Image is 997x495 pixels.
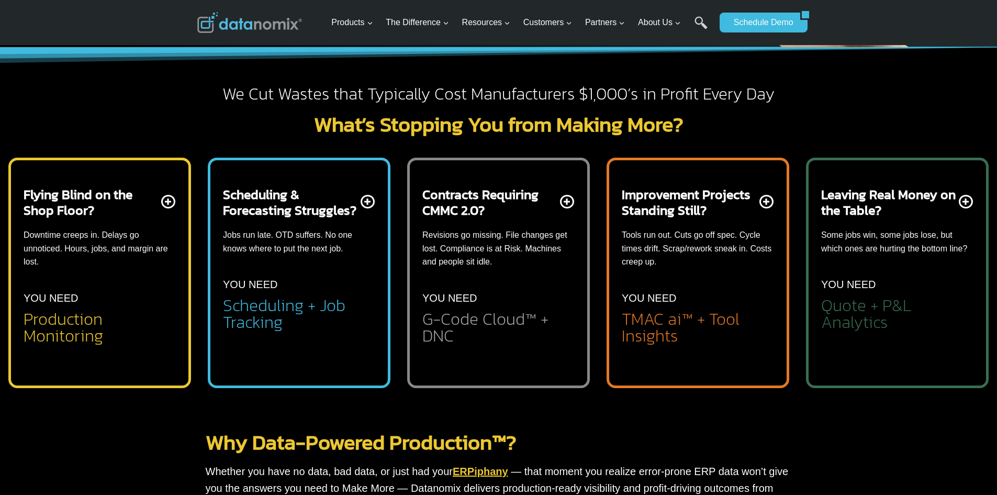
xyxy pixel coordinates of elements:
h2: What’s Stopping You from Making More? [197,114,800,135]
span: State/Region [236,129,276,139]
img: Datanomix [197,12,302,33]
h2: Scheduling & Forecasting Struggles? [223,186,359,218]
span: Partners [585,16,625,29]
h2: Leaving Real Money on the Table? [821,186,957,218]
span: Last Name [236,1,269,10]
span: Phone number [236,43,283,53]
h2: TMAC ai™ + Tool Insights [622,311,774,344]
h2: We Cut Wastes that Typically Cost Manufacturers $1,000’s in Profit Every Day [197,83,800,105]
h2: Improvement Projects Standing Still? [622,186,757,218]
span: Resources [462,16,510,29]
a: ERPiphany [453,466,508,477]
p: Jobs run late. OTD suffers. No one knows where to put the next job. [223,228,375,255]
a: Search [694,16,708,40]
h2: Contracts Requiring CMMC 2.0? [422,186,558,218]
p: Downtime creeps in. Delays go unnoticed. Hours, jobs, and margin are lost. [24,228,176,269]
a: Terms [117,234,133,241]
h2: Scheduling + Job Tracking [223,297,375,331]
h2: G-Code Cloud™ + DNC [422,311,575,344]
h2: Flying Blind on the Shop Floor? [24,186,159,218]
p: Tools run out. Cuts go off spec. Cycle times drift. Scrap/rework sneak in. Costs creep up. [622,228,774,269]
p: YOU NEED [24,290,78,306]
a: Schedule Demo [720,13,800,32]
span: Customers [523,16,572,29]
span: The Difference [386,16,449,29]
iframe: Popup CTA [5,310,173,490]
p: YOU NEED [821,276,876,293]
span: About Us [638,16,681,29]
p: Some jobs win, some jobs lose, but which ones are hurting the bottom line? [821,228,973,255]
p: YOU NEED [622,290,676,306]
span: Products [331,16,373,29]
a: Privacy Policy [142,234,176,241]
p: YOU NEED [223,276,277,293]
a: Why Data-Powered Production™? [206,426,517,458]
p: Revisions go missing. File changes get lost. Compliance is at Risk. Machines and people sit idle. [422,228,575,269]
p: YOU NEED [422,290,477,306]
nav: Primary Navigation [327,6,714,40]
h2: Quote + P&L Analytics [821,297,973,331]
